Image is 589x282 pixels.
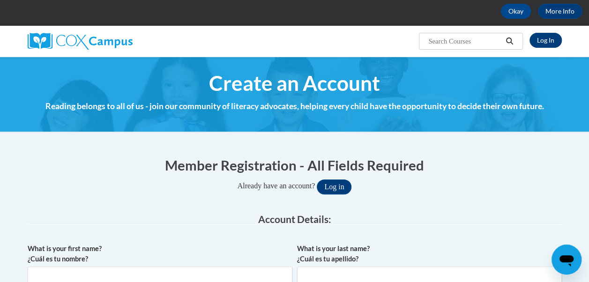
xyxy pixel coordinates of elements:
h4: Reading belongs to all of us - join our community of literacy advocates, helping every child have... [28,100,562,112]
a: Log In [529,33,562,48]
h1: Member Registration - All Fields Required [28,156,562,175]
span: Create an Account [209,71,380,96]
label: What is your first name? ¿Cuál es tu nombre? [28,244,292,264]
input: Search Courses [427,36,502,47]
button: Search [502,36,516,47]
iframe: Button to launch messaging window [552,245,582,275]
img: Cox Campus [28,33,133,50]
button: Okay [501,4,531,19]
label: What is your last name? ¿Cuál es tu apellido? [297,244,562,264]
span: Account Details: [258,213,331,225]
a: More Info [538,4,582,19]
button: Log in [317,179,351,194]
span: Already have an account? [238,182,315,190]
